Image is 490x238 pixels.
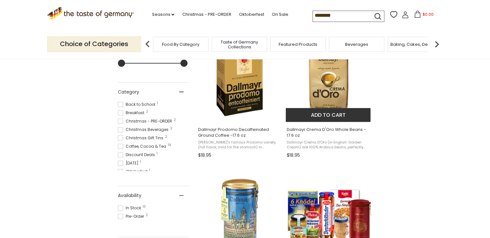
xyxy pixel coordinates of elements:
a: Featured Products [279,42,317,47]
span: Dallmayr Prodomo Decaffeinated Ground Coffee -17.6 oz. [198,127,282,138]
a: Dallmayr Crema D'Oro Whole Beans - 17.6 oz. [286,25,371,161]
a: Christmas - PRE-ORDER [182,11,231,18]
a: Dallmayr Prodomo Decaffeinated Ground Coffee -17.6 oz. [197,25,283,161]
span: Discount Deals [118,152,157,158]
span: 19 [168,144,171,147]
span: Back to School [118,102,157,107]
span: Dallmayr Crema D'Oro (in English: Golden Cream) are 100% Arabica beans, perfectly roasted like es... [287,140,370,150]
a: Beverages [345,42,368,47]
span: Breakfast [118,110,146,116]
img: next arrow [430,38,443,51]
span: 2 [174,118,176,122]
span: 2 [165,135,167,138]
span: Pre-Order [118,213,146,219]
span: 1 [157,152,158,155]
span: In Stock [118,205,143,211]
span: 2 [146,110,148,113]
span: Dallmayr Crema D'Oro Whole Beans - 17.6 oz. [287,127,370,138]
span: Oktoberfest [118,169,149,174]
span: $18.95 [198,152,211,159]
span: Availability [118,192,141,199]
span: $18.95 [287,152,300,159]
span: [DATE] [118,160,140,166]
span: 13 [143,205,146,208]
span: 1 [157,102,158,105]
span: Christmas - PRE-ORDER [118,118,174,124]
span: 1 [140,160,141,164]
span: Christmas Beverages [118,127,170,133]
a: Oktoberfest [239,11,264,18]
img: Dallmayr Decaffeinated Ground Coffee [197,31,283,116]
button: $0.00 [410,11,437,20]
img: previous arrow [141,38,154,51]
span: [PERSON_NAME]'s famous Prodomo variety (full flavor, mild for the stomach) in decaffeinated form.... [198,140,282,150]
span: Category [118,89,139,95]
span: $0.00 [422,12,433,17]
a: Baking, Cakes, Desserts [390,42,440,47]
a: Food By Category [162,42,199,47]
a: Taste of Germany Collections [214,40,265,49]
span: 1 [149,169,150,172]
p: Choice of Categories [47,36,141,52]
span: Coffee, Cocoa & Tea [118,144,168,149]
button: Add to cart [286,108,370,122]
img: Dallmayr Crema D'Oro Whole Beans - 17.6 oz. [286,31,371,116]
a: Seasons [152,11,174,18]
span: Christmas Gift Tins [118,135,165,141]
span: 2 [170,127,172,130]
a: On Sale [272,11,288,18]
span: 2 [146,213,148,217]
